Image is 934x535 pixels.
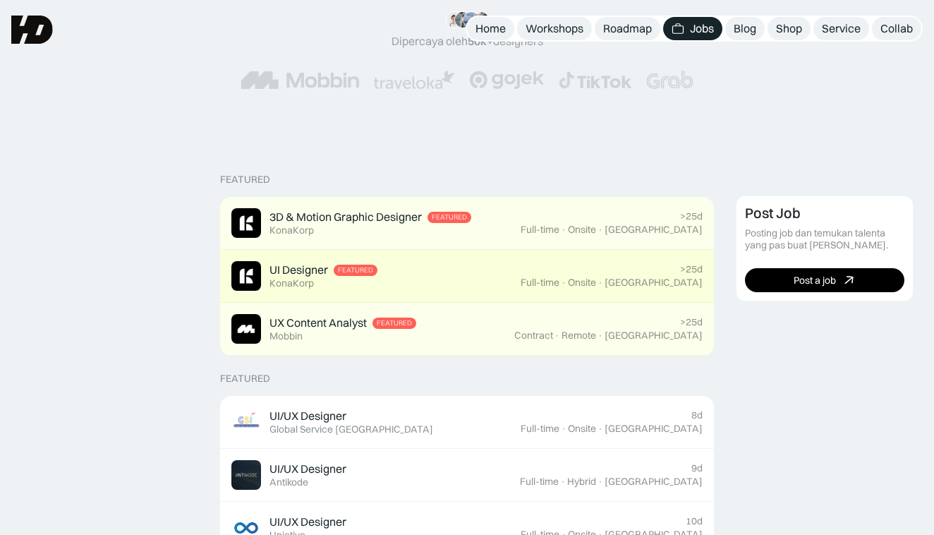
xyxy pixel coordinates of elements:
img: Job Image [231,314,261,344]
div: [GEOGRAPHIC_DATA] [605,330,703,342]
a: Job ImageUI/UX DesignerGlobal Service [GEOGRAPHIC_DATA]8dFull-time·Onsite·[GEOGRAPHIC_DATA] [220,396,714,449]
div: [GEOGRAPHIC_DATA] [605,277,703,289]
div: Mobbin [269,330,303,342]
a: Job Image3D & Motion Graphic DesignerFeaturedKonaKorp>25dFull-time·Onsite·[GEOGRAPHIC_DATA] [220,197,714,250]
div: Full-time [521,423,559,435]
div: Remote [562,330,596,342]
a: Home [467,17,514,40]
a: Jobs [663,17,722,40]
div: Global Service [GEOGRAPHIC_DATA] [269,423,433,435]
div: Featured [377,319,412,327]
div: >25d [680,210,703,222]
div: [GEOGRAPHIC_DATA] [605,423,703,435]
div: UI/UX Designer [269,409,346,423]
div: · [554,330,560,342]
div: · [598,330,603,342]
div: 8d [691,409,703,421]
a: Roadmap [595,17,660,40]
div: · [598,423,603,435]
div: [GEOGRAPHIC_DATA] [605,224,703,236]
div: Collab [880,21,913,36]
div: >25d [680,263,703,275]
div: · [561,277,566,289]
a: Blog [725,17,765,40]
a: Shop [768,17,811,40]
img: Job Image [231,407,261,437]
a: Workshops [517,17,592,40]
div: Full-time [520,476,559,488]
a: Service [813,17,869,40]
span: 50k+ [468,34,493,48]
div: · [598,224,603,236]
div: UI Designer [269,263,328,277]
img: Job Image [231,261,261,291]
div: Contract [514,330,553,342]
a: Job ImageUI/UX DesignerAntikode9dFull-time·Hybrid·[GEOGRAPHIC_DATA] [220,449,714,502]
div: Roadmap [603,21,652,36]
div: Full-time [521,277,559,289]
div: Dipercaya oleh designers [392,34,543,49]
div: Featured [220,373,270,385]
div: Featured [338,266,373,275]
div: Full-time [521,224,559,236]
div: 10d [686,515,703,527]
img: Job Image [231,208,261,238]
div: Home [475,21,506,36]
a: Collab [872,17,921,40]
div: Featured [432,213,467,222]
div: Onsite [568,277,596,289]
div: · [598,476,603,488]
div: Featured [220,174,270,186]
a: Job ImageUX Content AnalystFeaturedMobbin>25dContract·Remote·[GEOGRAPHIC_DATA] [220,303,714,356]
div: Post Job [745,205,801,222]
div: Workshops [526,21,583,36]
div: UX Content Analyst [269,315,367,330]
div: 3D & Motion Graphic Designer [269,210,422,224]
div: >25d [680,316,703,328]
div: Onsite [568,224,596,236]
div: Shop [776,21,802,36]
div: Antikode [269,476,308,488]
div: Hybrid [567,476,596,488]
div: 9d [691,462,703,474]
div: KonaKorp [269,277,314,289]
div: · [560,476,566,488]
div: · [561,224,566,236]
div: Service [822,21,861,36]
div: [GEOGRAPHIC_DATA] [605,476,703,488]
img: Job Image [231,460,261,490]
a: Job ImageUI DesignerFeaturedKonaKorp>25dFull-time·Onsite·[GEOGRAPHIC_DATA] [220,250,714,303]
div: Posting job dan temukan talenta yang pas buat [PERSON_NAME]. [745,227,904,251]
div: UI/UX Designer [269,515,346,529]
div: UI/UX Designer [269,462,346,476]
div: Post a job [794,275,836,287]
div: KonaKorp [269,224,314,236]
div: Jobs [690,21,714,36]
div: Onsite [568,423,596,435]
div: Blog [734,21,756,36]
div: · [598,277,603,289]
a: Post a job [745,268,904,292]
div: · [561,423,566,435]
